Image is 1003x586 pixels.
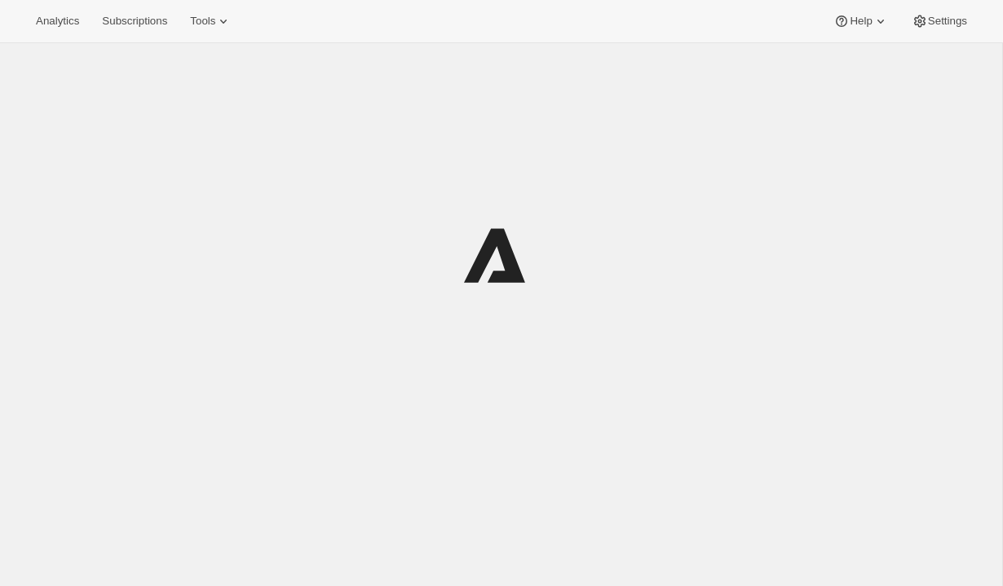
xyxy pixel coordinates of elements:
button: Tools [180,10,241,33]
span: Help [850,15,872,28]
span: Subscriptions [102,15,167,28]
button: Help [824,10,898,33]
span: Tools [190,15,215,28]
span: Analytics [36,15,79,28]
button: Settings [902,10,977,33]
button: Analytics [26,10,89,33]
span: Settings [928,15,967,28]
button: Subscriptions [92,10,177,33]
